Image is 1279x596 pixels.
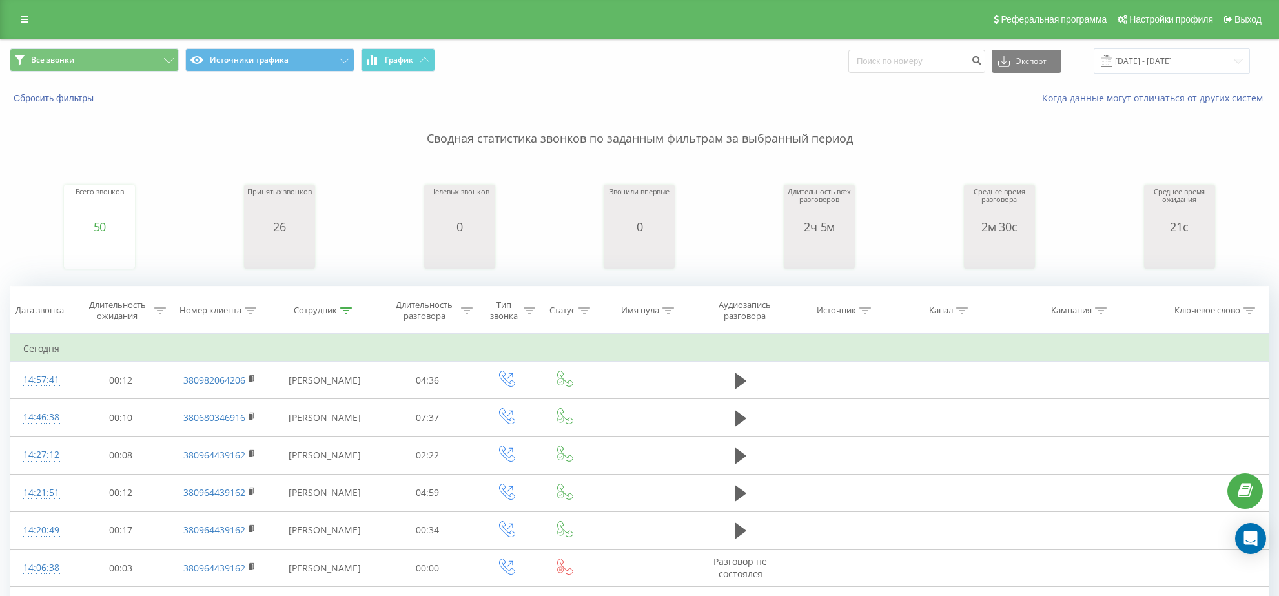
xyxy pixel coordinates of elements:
div: Ключевое слово [1174,305,1240,316]
a: 380964439162 [183,562,245,574]
div: 0 [609,220,670,233]
div: Среднее время разговора [967,188,1032,220]
td: [PERSON_NAME] [271,511,379,549]
td: 02:22 [379,437,476,474]
td: 07:37 [379,399,476,437]
div: Среднее время ожидания [1147,188,1212,220]
td: 00:10 [72,399,169,437]
button: Экспорт [992,50,1061,73]
span: Настройки профиля [1129,14,1213,25]
div: Длительность ожидания [84,300,151,322]
td: [PERSON_NAME] [271,474,379,511]
div: 14:27:12 [23,442,59,468]
div: Длительность разговора [391,300,458,322]
div: Имя пула [621,305,659,316]
div: 14:06:38 [23,555,59,581]
button: Источники трафика [185,48,354,72]
div: 2м 30с [967,220,1032,233]
div: Аудиозапись разговора [705,300,783,322]
div: 14:21:51 [23,480,59,506]
div: 26 [247,220,311,233]
td: 04:36 [379,362,476,399]
a: 380680346916 [183,411,245,424]
td: 00:12 [72,362,169,399]
div: Тип звонка [487,300,520,322]
span: Все звонки [31,55,74,65]
span: Разговор не состоялся [713,555,767,579]
td: [PERSON_NAME] [271,399,379,437]
td: [PERSON_NAME] [271,550,379,587]
div: 50 [76,220,125,233]
div: Канал [929,305,953,316]
div: Принятых звонков [247,188,311,220]
a: Когда данные могут отличаться от других систем [1042,92,1269,104]
a: 380964439162 [183,486,245,498]
div: Целевых звонков [430,188,489,220]
td: 00:12 [72,474,169,511]
div: 14:57:41 [23,367,59,393]
div: Длительность всех разговоров [787,188,852,220]
span: Реферальная программа [1001,14,1107,25]
input: Поиск по номеру [848,50,985,73]
a: 380964439162 [183,524,245,536]
div: 14:20:49 [23,518,59,543]
a: 380982064206 [183,374,245,386]
td: [PERSON_NAME] [271,437,379,474]
div: 2ч 5м [787,220,852,233]
td: 00:00 [379,550,476,587]
button: Все звонки [10,48,179,72]
td: 04:59 [379,474,476,511]
div: 21с [1147,220,1212,233]
div: Номер клиента [179,305,241,316]
div: Всего звонков [76,188,125,220]
div: Дата звонка [15,305,64,316]
p: Сводная статистика звонков по заданным фильтрам за выбранный период [10,105,1269,147]
div: Источник [817,305,856,316]
button: Сбросить фильтры [10,92,100,104]
div: Open Intercom Messenger [1235,523,1266,554]
span: Выход [1234,14,1262,25]
td: 00:34 [379,511,476,549]
button: График [361,48,435,72]
div: Сотрудник [294,305,337,316]
a: 380964439162 [183,449,245,461]
td: [PERSON_NAME] [271,362,379,399]
div: Статус [549,305,575,316]
div: 0 [430,220,489,233]
div: Кампания [1051,305,1092,316]
td: Сегодня [10,336,1269,362]
td: 00:03 [72,550,169,587]
div: Звонили впервые [609,188,670,220]
td: 00:08 [72,437,169,474]
span: График [385,56,413,65]
td: 00:17 [72,511,169,549]
div: 14:46:38 [23,405,59,430]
